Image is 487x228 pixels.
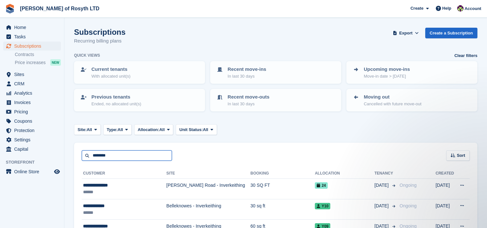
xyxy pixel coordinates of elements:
span: Ongoing [399,203,417,208]
p: In last 30 days [228,73,266,80]
th: Created [435,168,455,179]
span: All [203,127,208,133]
th: Customer [82,168,166,179]
p: Move-in date > [DATE] [364,73,410,80]
span: [DATE] [374,203,390,209]
span: All [159,127,165,133]
td: 30 SQ FT [250,179,315,199]
a: Contracts [15,52,61,58]
p: Previous tenants [91,93,141,101]
a: menu [3,42,61,51]
p: Recent move-outs [228,93,269,101]
div: NEW [50,59,61,66]
span: Pricing [14,107,53,116]
a: Previous tenants Ended, no allocated unit(s) [75,90,204,111]
a: menu [3,98,61,107]
th: Tenancy [374,168,397,179]
a: Recent move-outs In last 30 days [211,90,341,111]
span: Settings [14,135,53,144]
span: Online Store [14,167,53,176]
a: Recent move-ins In last 30 days [211,62,341,83]
span: Help [442,5,451,12]
span: Sites [14,70,53,79]
a: menu [3,117,61,126]
button: Type: All [103,124,132,135]
p: Current tenants [91,66,130,73]
td: 30 sq ft [250,199,315,220]
span: Storefront [6,159,64,166]
span: Tasks [14,32,53,41]
a: menu [3,23,61,32]
span: Coupons [14,117,53,126]
img: stora-icon-8386f47178a22dfd0bd8f6a31ec36ba5ce8667c1dd55bd0f319d3a0aa187defe.svg [5,4,15,14]
h6: Quick views [74,52,100,58]
p: In last 30 days [228,101,269,107]
span: Type: [107,127,118,133]
a: Create a Subscription [425,28,477,38]
a: menu [3,32,61,41]
a: menu [3,126,61,135]
a: [PERSON_NAME] of Rosyth LTD [17,3,102,14]
a: menu [3,107,61,116]
a: menu [3,89,61,98]
a: Moving out Cancelled with future move-out [347,90,477,111]
span: Ongoing [399,183,417,188]
span: Create [410,5,423,12]
span: All [117,127,123,133]
span: Price increases [15,60,46,66]
span: Protection [14,126,53,135]
th: Booking [250,168,315,179]
span: [DATE] [374,182,390,189]
button: Export [392,28,420,38]
p: Recurring billing plans [74,37,126,45]
button: Unit Status: All [176,124,217,135]
a: menu [3,135,61,144]
span: Capital [14,145,53,154]
p: Upcoming move-ins [364,66,410,73]
span: Sort [457,152,465,159]
img: Nina Briggs [457,5,464,12]
button: Site: All [74,124,101,135]
span: Analytics [14,89,53,98]
th: Site [166,168,250,179]
a: Clear filters [454,52,477,59]
span: Subscriptions [14,42,53,51]
span: Invoices [14,98,53,107]
a: Price increases NEW [15,59,61,66]
td: [PERSON_NAME] Road - Inverkeithing [166,179,250,199]
a: menu [3,70,61,79]
a: Current tenants With allocated unit(s) [75,62,204,83]
a: menu [3,145,61,154]
span: 24 [315,182,328,189]
p: Recent move-ins [228,66,266,73]
td: Belleknowes - Inverkeithing [166,199,250,220]
h1: Subscriptions [74,28,126,36]
th: Allocation [315,168,374,179]
a: menu [3,79,61,88]
p: Moving out [364,93,421,101]
td: [DATE] [435,199,455,220]
span: Y10 [315,203,330,209]
p: With allocated unit(s) [91,73,130,80]
span: Export [399,30,412,36]
span: Home [14,23,53,32]
td: [DATE] [435,179,455,199]
a: Upcoming move-ins Move-in date > [DATE] [347,62,477,83]
span: Unit Status: [179,127,203,133]
p: Cancelled with future move-out [364,101,421,107]
span: CRM [14,79,53,88]
span: Allocation: [138,127,159,133]
a: Preview store [53,168,61,176]
span: Account [464,5,481,12]
p: Ended, no allocated unit(s) [91,101,141,107]
a: menu [3,167,61,176]
span: All [87,127,92,133]
span: Site: [78,127,87,133]
button: Allocation: All [134,124,173,135]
